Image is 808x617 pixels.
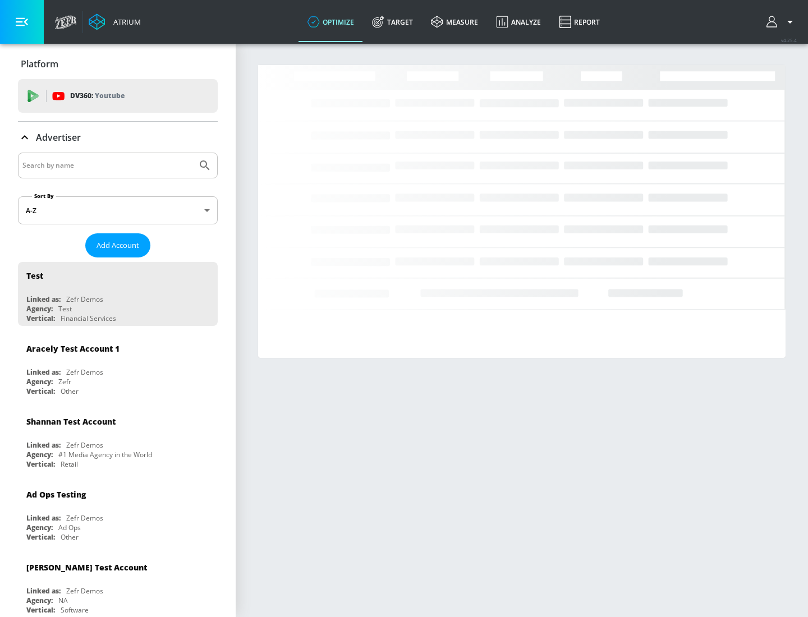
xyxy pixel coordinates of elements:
[550,2,609,42] a: Report
[26,343,120,354] div: Aracely Test Account 1
[26,459,55,469] div: Vertical:
[18,262,218,326] div: TestLinked as:Zefr DemosAgency:TestVertical:Financial Services
[22,158,192,173] input: Search by name
[26,586,61,596] div: Linked as:
[18,335,218,399] div: Aracely Test Account 1Linked as:Zefr DemosAgency:ZefrVertical:Other
[95,90,125,102] p: Youtube
[85,233,150,257] button: Add Account
[58,596,68,605] div: NA
[66,367,103,377] div: Zefr Demos
[26,440,61,450] div: Linked as:
[61,605,89,615] div: Software
[18,481,218,545] div: Ad Ops TestingLinked as:Zefr DemosAgency:Ad OpsVertical:Other
[781,37,797,43] span: v 4.25.4
[89,13,141,30] a: Atrium
[18,48,218,80] div: Platform
[61,532,79,542] div: Other
[26,386,55,396] div: Vertical:
[18,196,218,224] div: A-Z
[26,513,61,523] div: Linked as:
[26,605,55,615] div: Vertical:
[32,192,56,200] label: Sort By
[58,377,71,386] div: Zefr
[422,2,487,42] a: measure
[18,122,218,153] div: Advertiser
[26,450,53,459] div: Agency:
[109,17,141,27] div: Atrium
[66,586,103,596] div: Zefr Demos
[26,562,147,573] div: [PERSON_NAME] Test Account
[26,314,55,323] div: Vertical:
[26,523,53,532] div: Agency:
[299,2,363,42] a: optimize
[363,2,422,42] a: Target
[61,459,78,469] div: Retail
[66,440,103,450] div: Zefr Demos
[26,304,53,314] div: Agency:
[487,2,550,42] a: Analyze
[58,304,72,314] div: Test
[66,513,103,523] div: Zefr Demos
[26,377,53,386] div: Agency:
[97,239,139,252] span: Add Account
[58,523,81,532] div: Ad Ops
[26,270,43,281] div: Test
[18,408,218,472] div: Shannan Test AccountLinked as:Zefr DemosAgency:#1 Media Agency in the WorldVertical:Retail
[26,416,116,427] div: Shannan Test Account
[58,450,152,459] div: #1 Media Agency in the World
[18,79,218,113] div: DV360: Youtube
[36,131,81,144] p: Advertiser
[26,532,55,542] div: Vertical:
[61,386,79,396] div: Other
[26,367,61,377] div: Linked as:
[21,58,58,70] p: Platform
[66,294,103,304] div: Zefr Demos
[26,489,86,500] div: Ad Ops Testing
[61,314,116,323] div: Financial Services
[26,294,61,304] div: Linked as:
[26,596,53,605] div: Agency:
[70,90,125,102] p: DV360:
